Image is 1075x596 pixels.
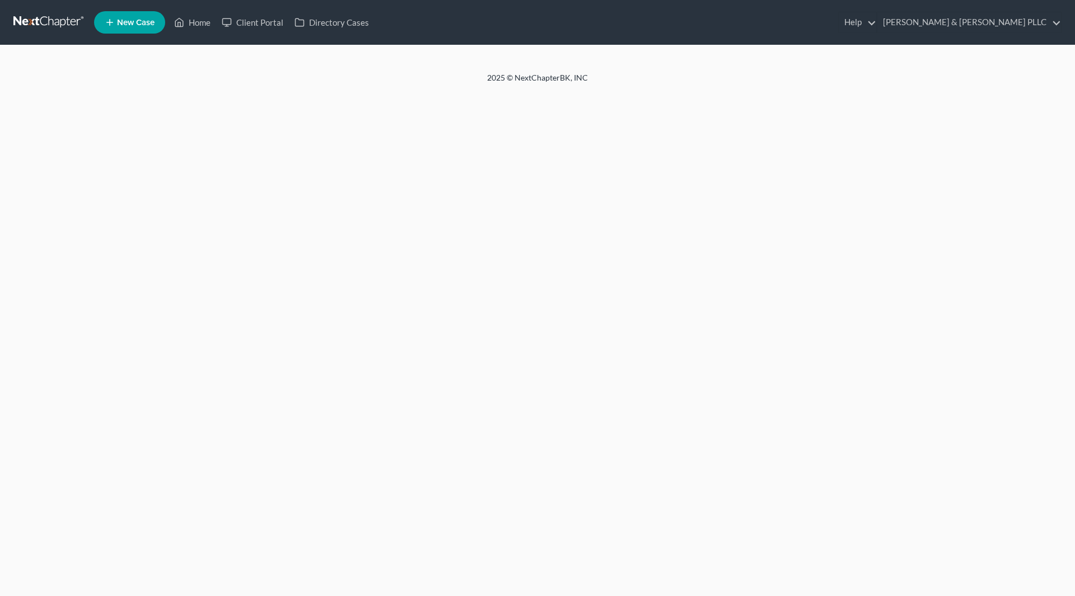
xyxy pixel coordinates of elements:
[877,12,1061,32] a: [PERSON_NAME] & [PERSON_NAME] PLLC
[289,12,375,32] a: Directory Cases
[169,12,216,32] a: Home
[839,12,876,32] a: Help
[216,12,289,32] a: Client Portal
[218,72,857,92] div: 2025 © NextChapterBK, INC
[94,11,165,34] new-legal-case-button: New Case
